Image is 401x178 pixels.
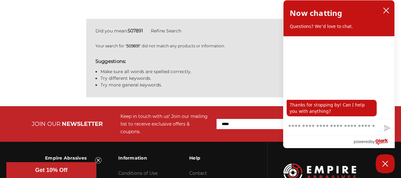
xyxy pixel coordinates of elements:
p: Your search for " " did not match any products or information. [95,43,306,49]
h5: Suggestions: [95,58,306,65]
span: Get 10% Off [35,167,68,173]
h2: Now chatting [290,7,342,19]
span: NEWSLETTER [62,120,103,127]
span: JOIN OUR [32,120,61,127]
span: by [370,138,375,146]
div: Did you mean: [95,28,306,34]
button: close chatbox [381,6,391,15]
span: powered [353,138,370,146]
a: Conditions of Use [118,170,158,176]
h3: Information [118,151,158,165]
strong: 509891 [126,44,139,48]
p: Questions? We'd love to chat. [290,23,388,30]
div: Keep in touch with us! Join our mailing list to receive exclusive offers & coupons. [120,113,210,135]
a: Contact [189,170,207,176]
a: Powered by Olark [353,136,394,148]
button: Close teaser [95,157,101,163]
p: Thanks for stopping by! Can I help you with anything? [287,100,377,116]
li: Try more general keywords. [100,82,306,88]
li: Try different keywords. [100,75,306,82]
strong: 507891 [127,28,143,34]
h3: Empire Abrasives [45,151,87,165]
button: Send message [378,121,394,136]
div: chat [283,36,394,119]
button: Close Chatbox [376,154,395,173]
div: Get 10% OffClose teaser [6,162,96,178]
h3: Help [189,151,232,165]
li: Make sure all words are spelled correctly. [100,68,306,75]
a: Refine Search [151,28,181,34]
